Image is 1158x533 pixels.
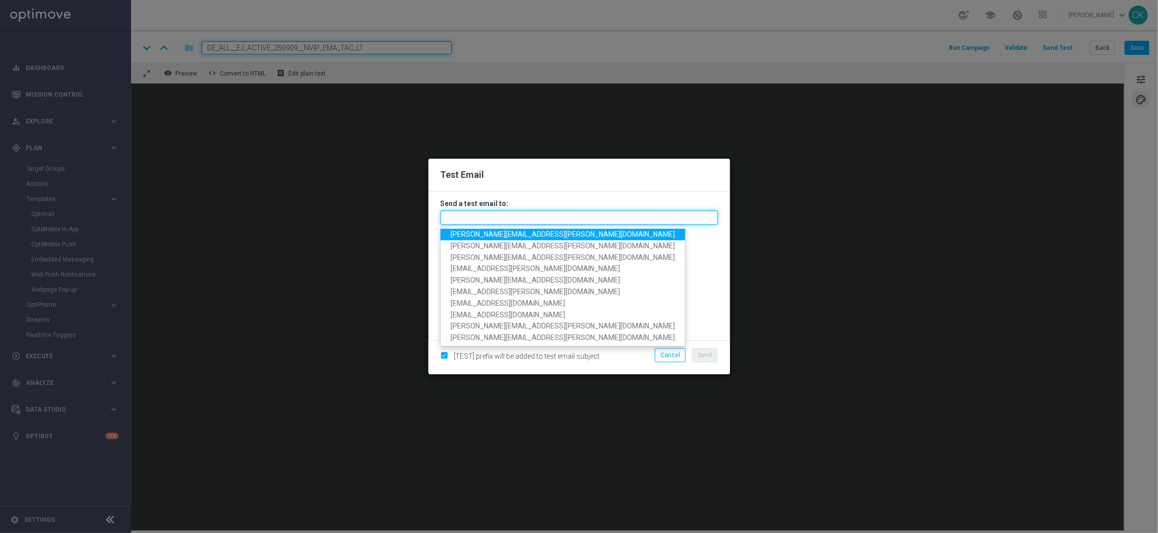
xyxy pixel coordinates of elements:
a: [PERSON_NAME][EMAIL_ADDRESS][PERSON_NAME][DOMAIN_NAME] [441,229,685,240]
a: [EMAIL_ADDRESS][PERSON_NAME][DOMAIN_NAME] [441,263,685,275]
span: [EMAIL_ADDRESS][PERSON_NAME][DOMAIN_NAME] [451,288,620,296]
span: [PERSON_NAME][EMAIL_ADDRESS][DOMAIN_NAME] [451,276,620,284]
a: [PERSON_NAME][EMAIL_ADDRESS][DOMAIN_NAME] [441,275,685,286]
button: Cancel [655,348,686,362]
a: [PERSON_NAME][EMAIL_ADDRESS][PERSON_NAME][DOMAIN_NAME] [441,251,685,263]
a: [EMAIL_ADDRESS][DOMAIN_NAME] [441,309,685,320]
span: [PERSON_NAME][EMAIL_ADDRESS][PERSON_NAME][DOMAIN_NAME] [451,242,675,250]
a: [EMAIL_ADDRESS][DOMAIN_NAME] [441,298,685,309]
a: [PERSON_NAME][EMAIL_ADDRESS][PERSON_NAME][DOMAIN_NAME] [441,332,685,344]
span: [EMAIL_ADDRESS][DOMAIN_NAME] [451,299,565,307]
h2: Test Email [441,169,718,181]
button: Send [692,348,717,362]
span: Send [698,352,712,359]
a: [PERSON_NAME][EMAIL_ADDRESS][PERSON_NAME][DOMAIN_NAME] [441,240,685,252]
span: [PERSON_NAME][EMAIL_ADDRESS][PERSON_NAME][DOMAIN_NAME] [451,253,675,261]
h3: Send a test email to: [441,199,718,208]
span: [EMAIL_ADDRESS][DOMAIN_NAME] [451,310,565,318]
span: [PERSON_NAME][EMAIL_ADDRESS][PERSON_NAME][DOMAIN_NAME] [451,322,675,330]
a: [PERSON_NAME][EMAIL_ADDRESS][PERSON_NAME][DOMAIN_NAME] [441,320,685,332]
span: [PERSON_NAME][EMAIL_ADDRESS][PERSON_NAME][DOMAIN_NAME] [451,230,675,238]
a: [EMAIL_ADDRESS][PERSON_NAME][DOMAIN_NAME] [441,286,685,298]
span: [PERSON_NAME][EMAIL_ADDRESS][PERSON_NAME][DOMAIN_NAME] [451,334,675,342]
span: [EMAIL_ADDRESS][PERSON_NAME][DOMAIN_NAME] [451,264,620,273]
span: [TEST] prefix will be added to test email subject [454,352,600,360]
